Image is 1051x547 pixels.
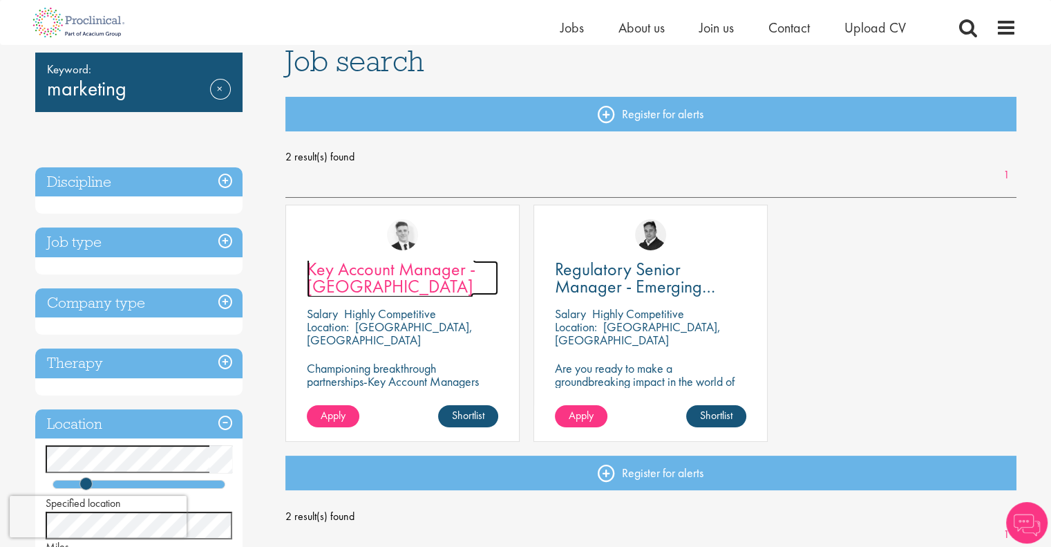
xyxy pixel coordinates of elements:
[35,288,243,318] h3: Company type
[35,228,243,257] h3: Job type
[285,147,1016,167] span: 2 result(s) found
[555,319,721,348] p: [GEOGRAPHIC_DATA], [GEOGRAPHIC_DATA]
[285,456,1016,490] a: Register for alerts
[307,319,473,348] p: [GEOGRAPHIC_DATA], [GEOGRAPHIC_DATA]
[996,527,1016,543] a: 1
[35,349,243,378] h3: Therapy
[285,42,424,80] span: Job search
[768,19,810,37] a: Contact
[35,53,243,112] div: marketing
[321,408,345,423] span: Apply
[635,219,666,250] img: Peter Duvall
[686,405,746,427] a: Shortlist
[555,261,746,295] a: Regulatory Senior Manager - Emerging Markets
[285,97,1016,131] a: Register for alerts
[560,19,584,37] a: Jobs
[844,19,906,37] a: Upload CV
[1006,502,1048,544] img: Chatbot
[344,306,436,322] p: Highly Competitive
[387,219,418,250] img: Nicolas Daniel
[10,496,187,537] iframe: reCAPTCHA
[35,409,243,439] h3: Location
[555,306,586,322] span: Salary
[555,319,597,335] span: Location:
[699,19,734,37] a: Join us
[592,306,684,322] p: Highly Competitive
[555,405,607,427] a: Apply
[307,261,498,295] a: Key Account Manager - [GEOGRAPHIC_DATA]
[35,167,243,197] h3: Discipline
[307,405,359,427] a: Apply
[307,362,498,414] p: Championing breakthrough partnerships-Key Account Managers turn biotech innovation into lasting c...
[996,167,1016,183] a: 1
[210,79,231,119] a: Remove
[569,408,594,423] span: Apply
[307,319,349,335] span: Location:
[555,257,715,315] span: Regulatory Senior Manager - Emerging Markets
[555,362,746,427] p: Are you ready to make a groundbreaking impact in the world of biotechnology? Join a growing compa...
[438,405,498,427] a: Shortlist
[47,59,231,79] span: Keyword:
[285,506,1016,527] span: 2 result(s) found
[618,19,665,37] a: About us
[307,257,475,298] span: Key Account Manager - [GEOGRAPHIC_DATA]
[307,306,338,322] span: Salary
